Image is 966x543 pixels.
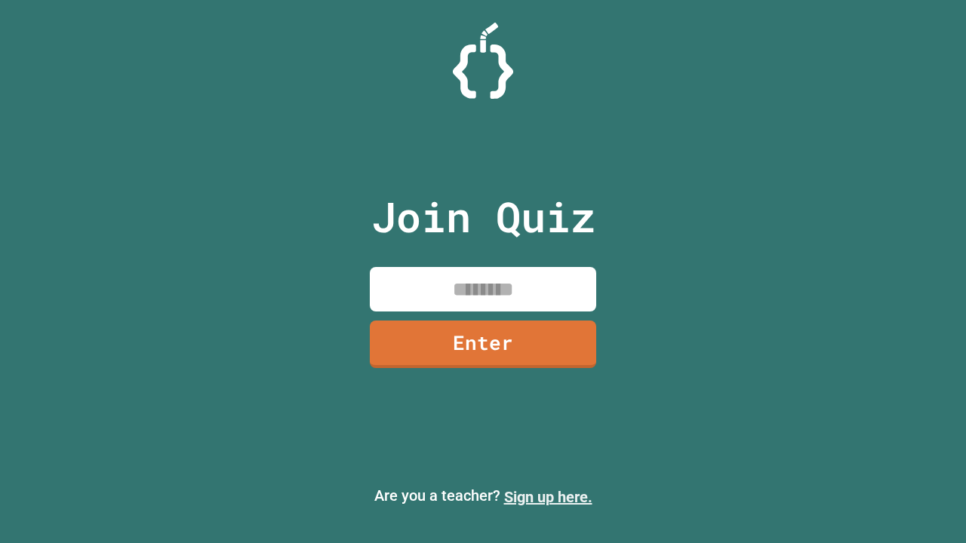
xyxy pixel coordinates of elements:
img: Logo.svg [453,23,513,99]
p: Are you a teacher? [12,484,954,508]
a: Sign up here. [504,488,592,506]
p: Join Quiz [371,186,595,248]
iframe: chat widget [841,417,951,481]
a: Enter [370,321,596,368]
iframe: chat widget [903,483,951,528]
